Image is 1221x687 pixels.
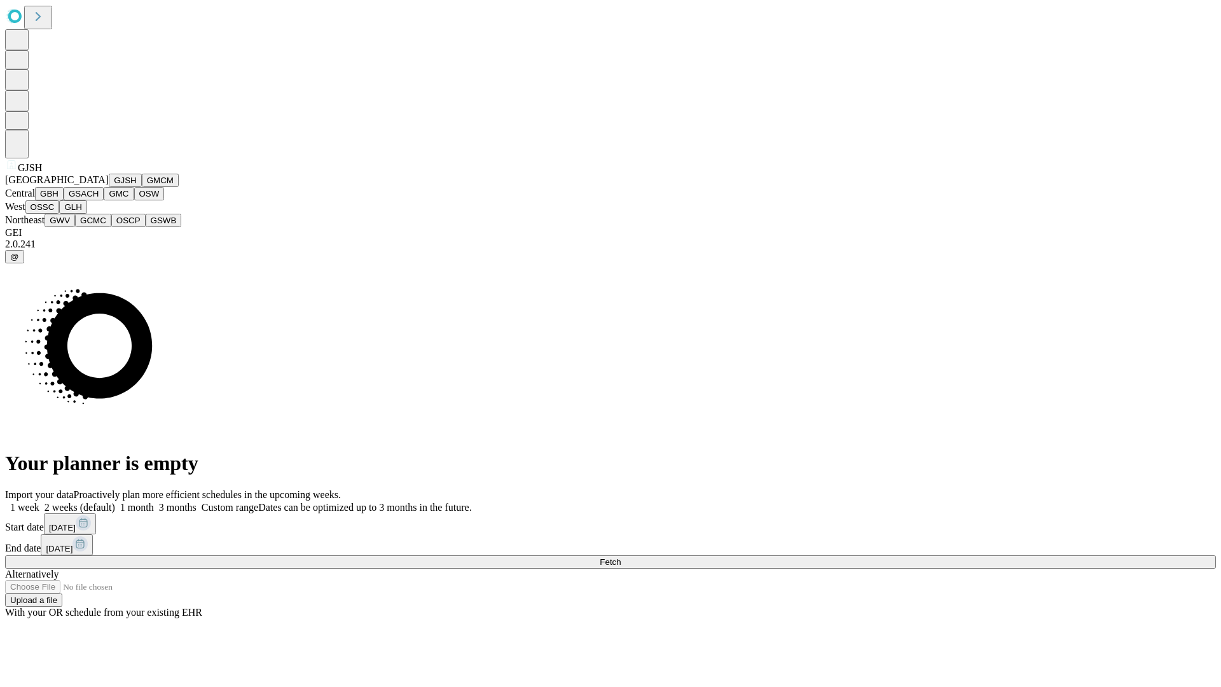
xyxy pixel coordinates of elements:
[120,502,154,513] span: 1 month
[41,534,93,555] button: [DATE]
[35,187,64,200] button: GBH
[44,513,96,534] button: [DATE]
[59,200,86,214] button: GLH
[5,555,1216,569] button: Fetch
[5,452,1216,475] h1: Your planner is empty
[202,502,258,513] span: Custom range
[49,523,76,532] span: [DATE]
[5,513,1216,534] div: Start date
[45,502,115,513] span: 2 weeks (default)
[10,502,39,513] span: 1 week
[5,489,74,500] span: Import your data
[5,534,1216,555] div: End date
[159,502,197,513] span: 3 months
[75,214,111,227] button: GCMC
[5,174,109,185] span: [GEOGRAPHIC_DATA]
[109,174,142,187] button: GJSH
[5,188,35,198] span: Central
[134,187,165,200] button: OSW
[18,162,42,173] span: GJSH
[5,250,24,263] button: @
[46,544,72,553] span: [DATE]
[25,200,60,214] button: OSSC
[258,502,471,513] span: Dates can be optimized up to 3 months in the future.
[5,214,45,225] span: Northeast
[5,227,1216,239] div: GEI
[600,557,621,567] span: Fetch
[74,489,341,500] span: Proactively plan more efficient schedules in the upcoming weeks.
[5,607,202,618] span: With your OR schedule from your existing EHR
[111,214,146,227] button: OSCP
[5,593,62,607] button: Upload a file
[104,187,134,200] button: GMC
[5,239,1216,250] div: 2.0.241
[45,214,75,227] button: GWV
[142,174,179,187] button: GMCM
[10,252,19,261] span: @
[146,214,182,227] button: GSWB
[5,201,25,212] span: West
[64,187,104,200] button: GSACH
[5,569,59,579] span: Alternatively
